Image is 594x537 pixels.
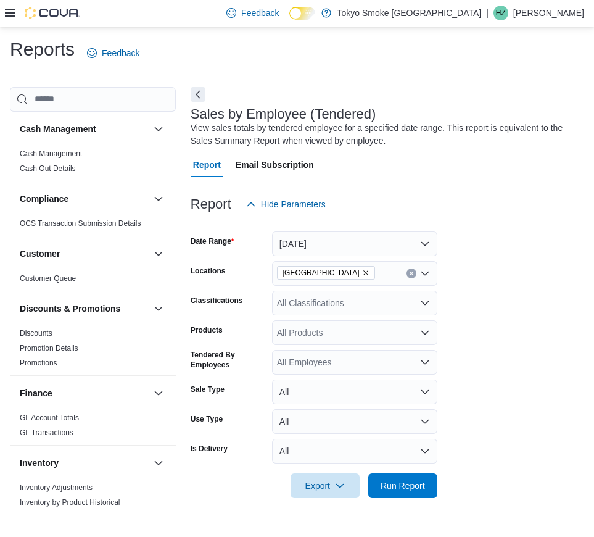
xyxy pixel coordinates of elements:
span: Feedback [102,47,139,59]
img: Cova [25,7,80,19]
button: Compliance [151,191,166,206]
button: Inventory [151,456,166,470]
button: Hide Parameters [241,192,331,217]
span: Run Report [381,480,425,492]
button: Remove Eglinton Town Centre from selection in this group [362,269,369,277]
div: Cash Management [10,146,176,181]
a: Inventory by Product Historical [20,498,120,507]
div: View sales totals by tendered employee for a specified date range. This report is equivalent to t... [191,122,578,148]
button: Cash Management [20,123,149,135]
h3: Inventory [20,457,59,469]
span: Feedback [241,7,279,19]
button: Next [191,87,205,102]
div: Customer [10,271,176,291]
button: Customer [151,246,166,261]
span: Cash Out Details [20,164,76,173]
button: Open list of options [420,298,430,308]
span: OCS Transaction Submission Details [20,219,141,228]
button: Open list of options [420,268,430,278]
h1: Reports [10,37,75,62]
span: Promotion Details [20,343,78,353]
p: [PERSON_NAME] [513,6,584,20]
span: Cash Management [20,149,82,159]
a: Cash Management [20,149,82,158]
span: Email Subscription [236,152,314,177]
button: Cash Management [151,122,166,136]
label: Classifications [191,296,243,306]
button: Discounts & Promotions [151,301,166,316]
button: All [272,380,437,404]
a: Promotions [20,359,57,367]
span: Customer Queue [20,273,76,283]
a: Inventory Count Details [20,513,97,522]
a: Feedback [82,41,144,65]
h3: Sales by Employee (Tendered) [191,107,376,122]
span: [GEOGRAPHIC_DATA] [283,267,360,279]
h3: Finance [20,387,52,399]
label: Use Type [191,414,223,424]
input: Dark Mode [289,7,315,20]
div: Discounts & Promotions [10,326,176,375]
a: Discounts [20,329,52,338]
span: Promotions [20,358,57,368]
h3: Customer [20,248,60,260]
label: Is Delivery [191,444,228,454]
span: Inventory by Product Historical [20,497,120,507]
h3: Compliance [20,193,68,205]
div: Hilda Zekarias Tsige [493,6,508,20]
h3: Report [191,197,231,212]
button: Inventory [20,457,149,469]
label: Products [191,325,223,335]
button: Finance [20,387,149,399]
button: All [272,409,437,434]
span: Hide Parameters [261,198,326,210]
a: Feedback [221,1,284,25]
button: Open list of options [420,328,430,338]
button: Run Report [368,473,437,498]
div: Finance [10,410,176,445]
a: OCS Transaction Submission Details [20,219,141,228]
a: GL Account Totals [20,414,79,422]
span: GL Account Totals [20,413,79,423]
span: Inventory Adjustments [20,483,93,493]
span: Discounts [20,328,52,338]
a: Inventory Adjustments [20,483,93,492]
a: GL Transactions [20,428,73,437]
label: Sale Type [191,385,225,394]
label: Tendered By Employees [191,350,267,370]
a: Customer Queue [20,274,76,283]
span: Export [298,473,352,498]
span: Inventory Count Details [20,512,97,522]
button: Clear input [406,268,416,278]
button: Customer [20,248,149,260]
button: Compliance [20,193,149,205]
h3: Discounts & Promotions [20,302,120,315]
label: Date Range [191,236,234,246]
button: All [272,439,437,464]
button: Finance [151,386,166,401]
h3: Cash Management [20,123,96,135]
a: Promotion Details [20,344,78,352]
span: Report [193,152,221,177]
button: Discounts & Promotions [20,302,149,315]
p: | [486,6,489,20]
div: Compliance [10,216,176,236]
span: HZ [496,6,506,20]
a: Cash Out Details [20,164,76,173]
button: Export [291,473,360,498]
label: Locations [191,266,226,276]
button: [DATE] [272,231,437,256]
span: Eglinton Town Centre [277,266,375,280]
button: Open list of options [420,357,430,367]
p: Tokyo Smoke [GEOGRAPHIC_DATA] [337,6,482,20]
